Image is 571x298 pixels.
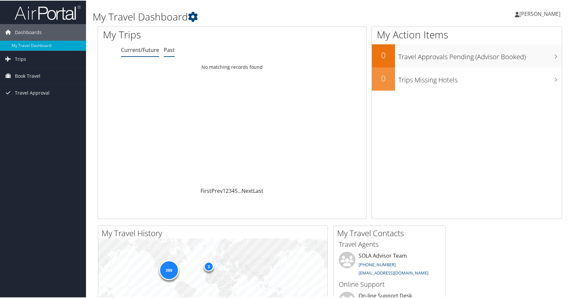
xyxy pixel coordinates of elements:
[372,27,562,41] h1: My Action Items
[337,227,446,238] h2: My Travel Contacts
[398,48,562,61] h3: Travel Approvals Pending (Advisor Booked)
[359,261,396,267] a: [PHONE_NUMBER]
[339,239,441,248] h3: Travel Agents
[232,187,235,194] a: 4
[253,187,263,194] a: Last
[238,187,242,194] span: …
[339,279,441,288] h3: Online Support
[372,44,562,67] a: 0Travel Approvals Pending (Advisor Booked)
[372,67,562,90] a: 0Trips Missing Hotels
[204,261,214,271] div: 3
[164,46,175,53] a: Past
[102,227,328,238] h2: My Travel History
[223,187,226,194] a: 1
[515,3,567,23] a: [PERSON_NAME]
[159,260,179,279] div: 399
[211,187,223,194] a: Prev
[93,9,409,23] h1: My Travel Dashboard
[372,72,395,83] h2: 0
[335,251,444,278] li: SOLA Advisor Team
[98,61,366,72] td: No matching records found
[229,187,232,194] a: 3
[372,49,395,60] h2: 0
[200,187,211,194] a: First
[103,27,249,41] h1: My Trips
[359,269,428,275] a: [EMAIL_ADDRESS][DOMAIN_NAME]
[235,187,238,194] a: 5
[15,50,26,67] span: Trips
[15,84,50,101] span: Travel Approval
[519,10,560,17] span: [PERSON_NAME]
[121,46,159,53] a: Current/Future
[398,71,562,84] h3: Trips Missing Hotels
[15,23,42,40] span: Dashboards
[15,4,81,20] img: airportal-logo.png
[226,187,229,194] a: 2
[15,67,40,84] span: Book Travel
[242,187,253,194] a: Next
